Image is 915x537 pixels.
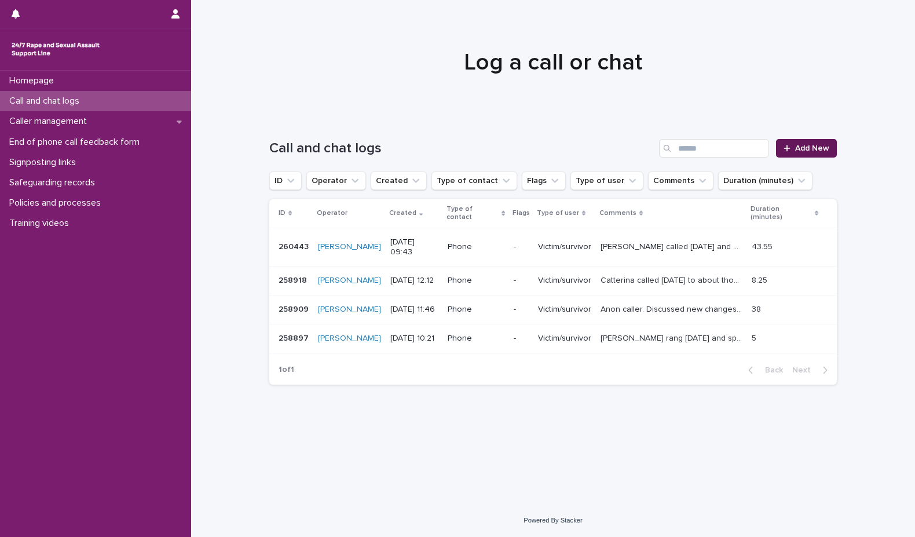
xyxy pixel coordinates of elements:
button: Duration (minutes) [718,171,812,190]
h1: Log a call or chat [269,49,837,76]
p: - [514,276,529,286]
p: Comments [599,207,636,220]
p: Safeguarding records [5,177,104,188]
button: ID [269,171,302,190]
h1: Call and chat logs [269,140,654,157]
a: [PERSON_NAME] [318,242,381,252]
a: [PERSON_NAME] [318,276,381,286]
p: 8.25 [752,273,770,286]
button: Next [788,365,837,375]
p: Catterina called today to about thoughts and feelings around police letter and MMC. [601,273,745,286]
a: [PERSON_NAME] [318,305,381,315]
button: Type of contact [431,171,517,190]
p: Phone [448,305,504,315]
p: - [514,305,529,315]
tr: 260443260443 [PERSON_NAME] [DATE] 09:43Phone-Victim/survivor[PERSON_NAME] called [DATE] and discu... [269,228,837,266]
input: Search [659,139,769,158]
p: [DATE] 10:21 [390,334,438,344]
p: Type of contact [446,203,499,224]
p: ID [279,207,286,220]
p: Lucy called today and discussed rape by nurse and the challenges they have faced with services. O... [601,240,745,252]
p: Victim/survivor [538,305,591,315]
span: Back [758,366,783,374]
p: [DATE] 12:12 [390,276,438,286]
p: Victim/survivor [538,242,591,252]
a: Add New [776,139,837,158]
button: Flags [522,171,566,190]
p: Created [389,207,416,220]
span: Next [792,366,818,374]
p: Type of user [537,207,579,220]
button: Type of user [570,171,643,190]
tr: 258909258909 [PERSON_NAME] [DATE] 11:46Phone-Victim/survivorAnon caller. Discussed new changes in... [269,295,837,324]
img: rhQMoQhaT3yELyF149Cw [9,38,102,61]
p: 1 of 1 [269,356,303,384]
p: 43.55 [752,240,775,252]
p: Phone [448,334,504,344]
button: Created [371,171,427,190]
p: End of phone call feedback form [5,137,149,148]
p: 258897 [279,331,311,344]
a: Powered By Stacker [524,517,582,524]
button: Operator [306,171,366,190]
p: Policies and processes [5,198,110,209]
p: Caller management [5,116,96,127]
p: Victim/survivor [538,276,591,286]
p: Phone [448,276,504,286]
a: [PERSON_NAME] [318,334,381,344]
p: [DATE] 11:46 [390,305,438,315]
p: Thomas rang today and spoke about being embarrassed with 'bum problems' and said 'its hard someti... [601,331,745,344]
tr: 258918258918 [PERSON_NAME] [DATE] 12:12Phone-Victim/survivorCatterina called [DATE] to about thou... [269,266,837,295]
p: Victim/survivor [538,334,591,344]
p: [DATE] 09:43 [390,238,438,257]
p: Flags [513,207,530,220]
p: Operator [317,207,347,220]
p: Homepage [5,75,63,86]
p: Duration (minutes) [751,203,812,224]
button: Back [739,365,788,375]
span: Add New [795,144,829,152]
p: 260443 [279,240,311,252]
p: 258909 [279,302,311,315]
tr: 258897258897 [PERSON_NAME] [DATE] 10:21Phone-Victim/survivor[PERSON_NAME] rang [DATE] and spoke a... [269,324,837,353]
p: 5 [752,331,759,344]
p: Call and chat logs [5,96,89,107]
p: 258918 [279,273,309,286]
p: - [514,242,529,252]
p: Phone [448,242,504,252]
p: Signposting links [5,157,85,168]
p: Training videos [5,218,78,229]
p: Anon caller. Discussed new changes in life and work related incidents and thoughts and feelings a... [601,302,745,315]
button: Comments [648,171,713,190]
p: - [514,334,529,344]
p: 38 [752,302,763,315]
